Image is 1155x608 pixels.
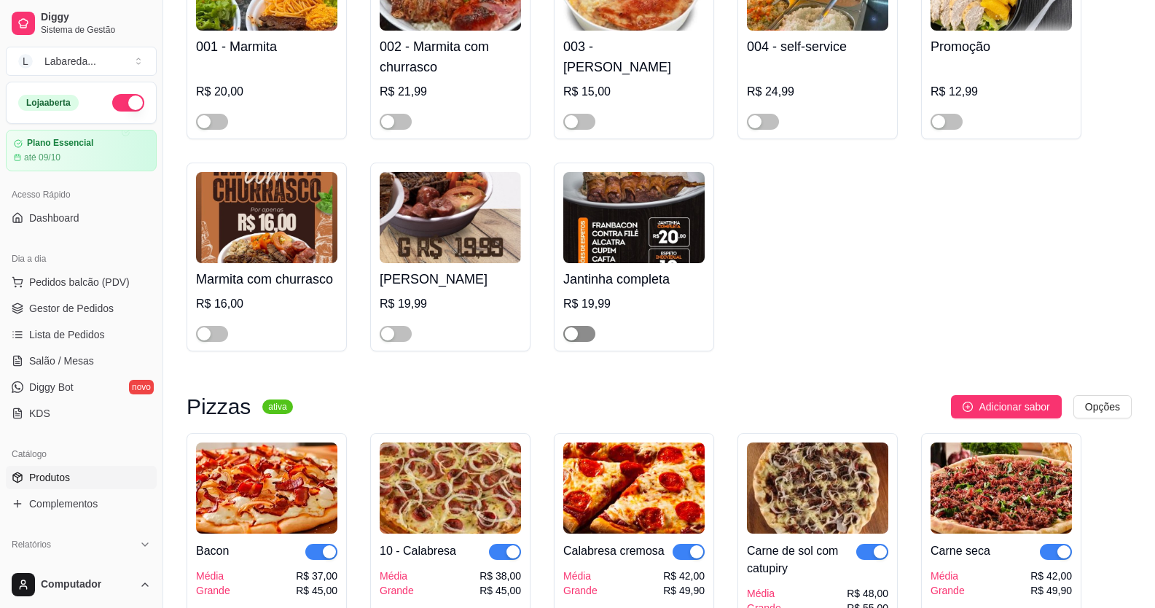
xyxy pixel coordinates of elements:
a: Dashboard [6,206,157,230]
button: Pedidos balcão (PDV) [6,270,157,294]
div: 10 - Calabresa [380,542,456,560]
div: Média [563,569,598,583]
div: Calabresa cremosa [563,542,665,560]
div: R$ 45,00 [296,583,337,598]
button: Adicionar sabor [951,395,1061,418]
h4: 003 - [PERSON_NAME] [563,36,705,77]
a: KDS [6,402,157,425]
div: Acesso Rápido [6,183,157,206]
h4: 004 - self-service [747,36,888,57]
div: Média [747,586,781,601]
div: Labareda ... [44,54,96,69]
div: Loja aberta [18,95,79,111]
span: Relatórios [12,539,51,550]
span: Gestor de Pedidos [29,301,114,316]
span: Produtos [29,470,70,485]
button: Opções [1073,395,1132,418]
div: Média [196,569,230,583]
img: product-image [747,443,888,534]
div: R$ 49,90 [663,583,705,598]
div: Média [931,569,965,583]
img: product-image [380,172,521,263]
span: Salão / Mesas [29,354,94,368]
article: Plano Essencial [27,138,93,149]
span: Relatórios de vendas [29,561,125,575]
h4: Promoção [931,36,1072,57]
div: R$ 21,99 [380,83,521,101]
button: Computador [6,567,157,602]
h4: 001 - Marmita [196,36,337,57]
a: Gestor de Pedidos [6,297,157,320]
img: product-image [931,443,1072,534]
div: R$ 19,99 [380,295,521,313]
span: Diggy Bot [29,380,74,394]
div: Bacon [196,542,229,560]
span: Lista de Pedidos [29,327,105,342]
div: Grande [380,583,414,598]
span: Complementos [29,496,98,511]
div: Catálogo [6,443,157,466]
img: product-image [380,443,521,534]
div: R$ 12,99 [931,83,1072,101]
div: R$ 49,90 [1030,583,1072,598]
h4: Marmita com churrasco [196,269,337,289]
div: R$ 19,99 [563,295,705,313]
span: Diggy [41,11,151,24]
img: product-image [196,443,337,534]
button: Alterar Status [112,94,144,112]
button: Select a team [6,47,157,76]
article: até 09/10 [24,152,60,163]
span: Sistema de Gestão [41,24,151,36]
div: R$ 42,00 [663,569,705,583]
div: R$ 38,00 [479,569,521,583]
a: Produtos [6,466,157,489]
div: R$ 20,00 [196,83,337,101]
div: Dia a dia [6,247,157,270]
a: DiggySistema de Gestão [6,6,157,41]
h4: [PERSON_NAME] [380,269,521,289]
img: product-image [196,172,337,263]
sup: ativa [262,400,292,414]
div: R$ 16,00 [196,295,337,313]
span: Pedidos balcão (PDV) [29,275,130,289]
div: Grande [563,583,598,598]
div: Carne de sol com catupiry [747,542,856,577]
div: Grande [931,583,965,598]
span: KDS [29,406,50,421]
div: R$ 24,99 [747,83,888,101]
a: Complementos [6,492,157,515]
span: Dashboard [29,211,79,225]
span: plus-circle [963,402,973,412]
img: product-image [563,443,705,534]
div: Carne seca [931,542,990,560]
a: Lista de Pedidos [6,323,157,346]
div: Média [380,569,414,583]
img: product-image [563,172,705,263]
a: Diggy Botnovo [6,375,157,399]
h3: Pizzas [187,398,251,416]
h4: Jantinha completa [563,269,705,289]
span: L [18,54,33,69]
a: Relatórios de vendas [6,556,157,580]
div: R$ 45,00 [479,583,521,598]
a: Salão / Mesas [6,349,157,373]
div: R$ 48,00 [847,586,888,601]
span: Adicionar sabor [979,399,1049,415]
span: Opções [1085,399,1120,415]
div: R$ 37,00 [296,569,337,583]
div: R$ 15,00 [563,83,705,101]
div: Grande [196,583,230,598]
div: R$ 42,00 [1030,569,1072,583]
h4: 002 - Marmita com churrasco [380,36,521,77]
span: Computador [41,578,133,591]
a: Plano Essencialaté 09/10 [6,130,157,171]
